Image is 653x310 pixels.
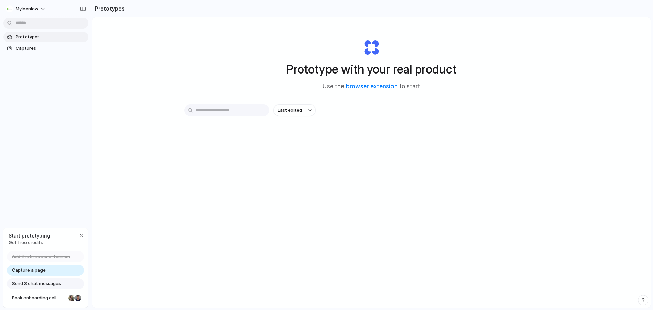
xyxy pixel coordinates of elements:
span: Last edited [278,107,302,114]
a: Book onboarding call [7,293,84,304]
a: Captures [3,43,88,53]
span: myleanlaw [16,5,38,12]
button: myleanlaw [3,3,49,14]
a: Prototypes [3,32,88,42]
span: Book onboarding call [12,295,66,301]
span: Prototypes [16,34,86,40]
a: browser extension [346,83,398,90]
div: Christian Iacullo [74,294,82,302]
h2: Prototypes [92,4,125,13]
h1: Prototype with your real product [286,60,456,78]
span: Send 3 chat messages [12,280,61,287]
span: Add the browser extension [12,253,70,260]
span: Get free credits [9,239,50,246]
span: Capture a page [12,267,46,274]
span: Use the to start [323,82,420,91]
span: Start prototyping [9,232,50,239]
span: Captures [16,45,86,52]
div: Nicole Kubica [68,294,76,302]
button: Last edited [273,104,316,116]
